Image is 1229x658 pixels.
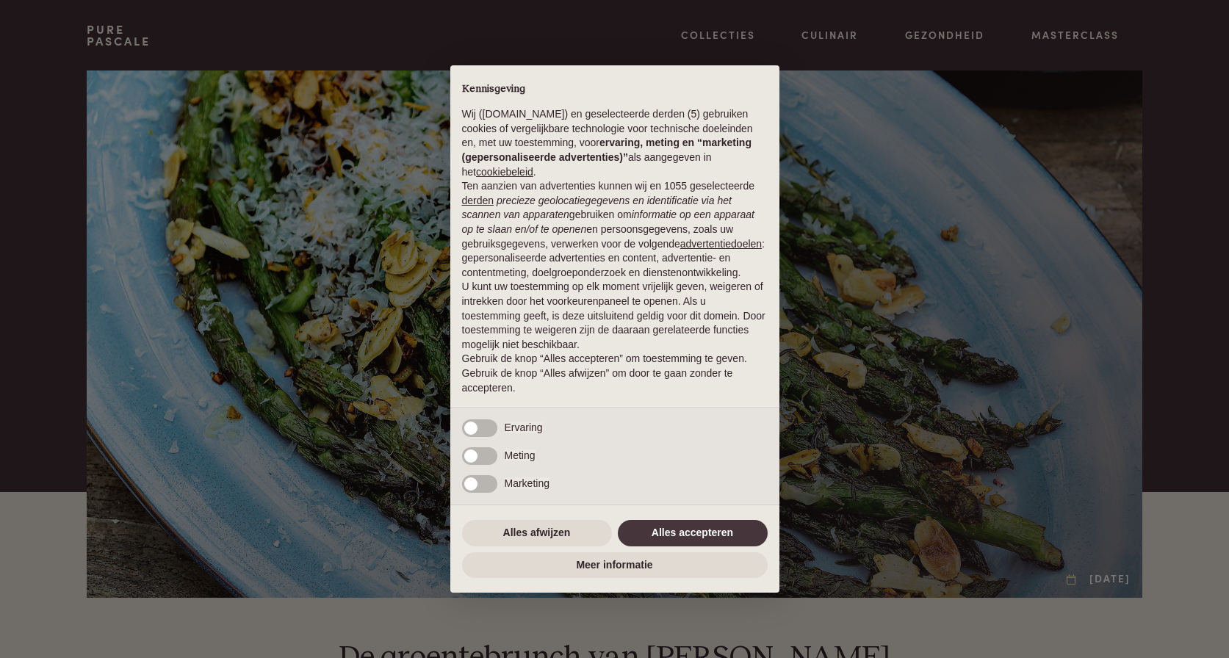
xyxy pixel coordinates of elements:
[462,137,752,163] strong: ervaring, meting en “marketing (gepersonaliseerde advertenties)”
[462,179,768,280] p: Ten aanzien van advertenties kunnen wij en 1055 geselecteerde gebruiken om en persoonsgegevens, z...
[680,237,762,252] button: advertentiedoelen
[462,195,732,221] em: precieze geolocatiegegevens en identificatie via het scannen van apparaten
[505,449,536,461] span: Meting
[462,280,768,352] p: U kunt uw toestemming op elk moment vrijelijk geven, weigeren of intrekken door het voorkeurenpan...
[505,422,543,433] span: Ervaring
[462,194,494,209] button: derden
[462,83,768,96] h2: Kennisgeving
[462,352,768,395] p: Gebruik de knop “Alles accepteren” om toestemming te geven. Gebruik de knop “Alles afwijzen” om d...
[462,209,755,235] em: informatie op een apparaat op te slaan en/of te openen
[462,520,612,546] button: Alles afwijzen
[476,166,533,178] a: cookiebeleid
[618,520,768,546] button: Alles accepteren
[462,107,768,179] p: Wij ([DOMAIN_NAME]) en geselecteerde derden (5) gebruiken cookies of vergelijkbare technologie vo...
[505,477,549,489] span: Marketing
[462,552,768,579] button: Meer informatie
